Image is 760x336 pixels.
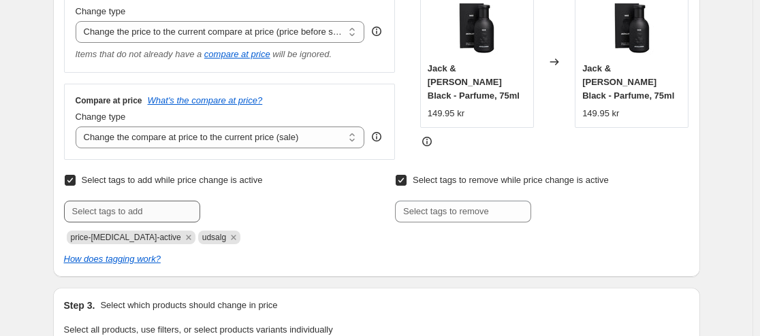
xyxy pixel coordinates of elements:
[395,201,531,222] input: Select tags to remove
[76,49,202,59] i: Items that do not already have a
[148,95,263,105] button: What's the compare at price?
[76,112,126,122] span: Change type
[204,49,270,59] button: compare at price
[82,175,263,185] span: Select tags to add while price change is active
[413,175,609,185] span: Select tags to remove while price change is active
[202,233,226,242] span: udsalg
[71,233,181,242] span: price-change-job-active
[183,231,195,243] button: Remove price-change-job-active
[605,3,659,58] img: JACK_JONES_Autumn-Winter2019_3193225_12163325_80x.jpg
[64,324,333,335] span: Select all products, use filters, or select products variants individually
[449,3,504,58] img: JACK_JONES_Autumn-Winter2019_3193225_12163325_80x.jpg
[370,130,383,144] div: help
[76,6,126,16] span: Change type
[76,95,142,106] h3: Compare at price
[64,299,95,312] h2: Step 3.
[64,254,161,264] a: How does tagging work?
[370,24,383,38] div: help
[582,107,619,120] div: 149.95 kr
[428,107,464,120] div: 149.95 kr
[64,201,200,222] input: Select tags to add
[272,49,332,59] i: will be ignored.
[428,63,520,101] span: Jack & [PERSON_NAME] Black - Parfume, 75ml
[582,63,674,101] span: Jack & [PERSON_NAME] Black - Parfume, 75ml
[100,299,277,312] p: Select which products should change in price
[227,231,240,243] button: Remove udsalg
